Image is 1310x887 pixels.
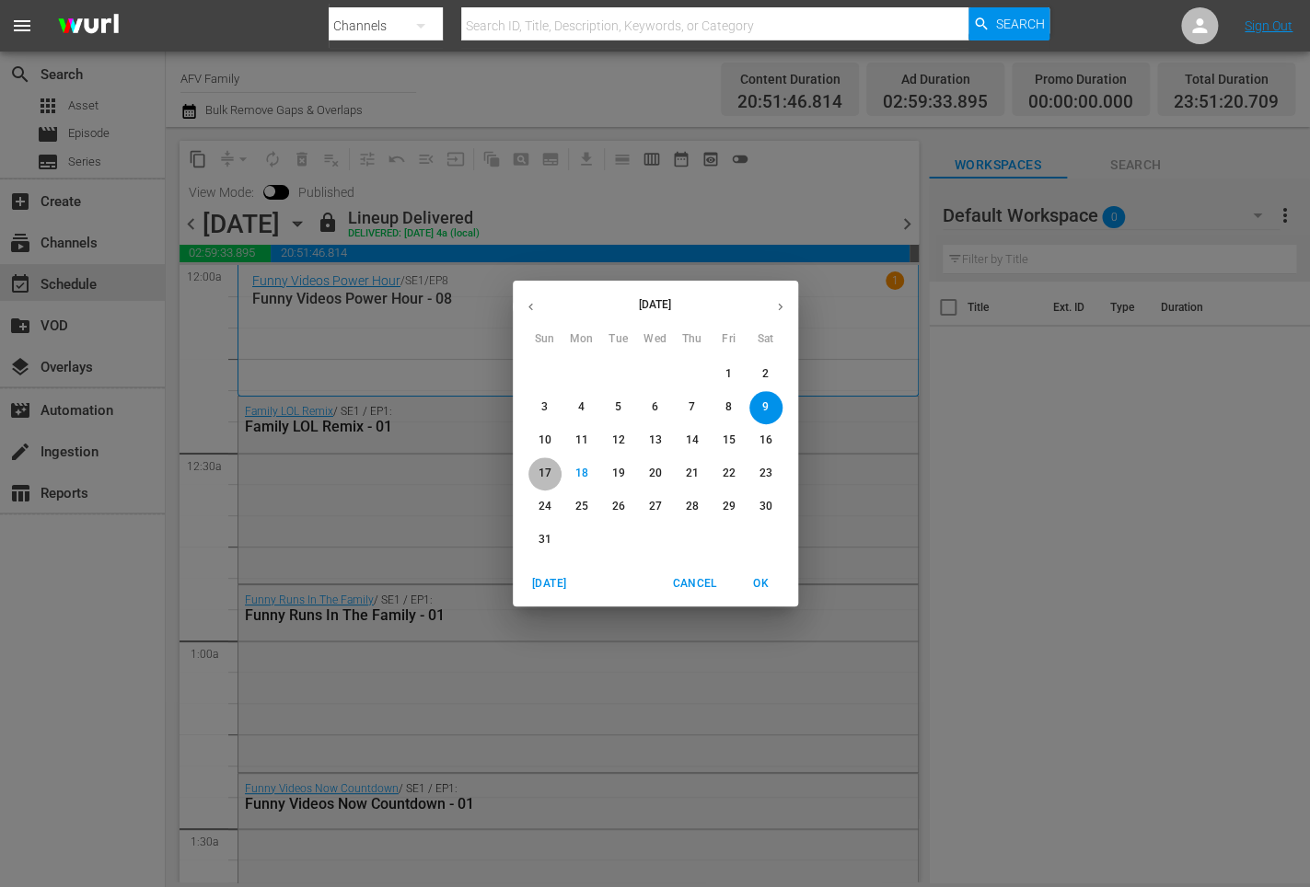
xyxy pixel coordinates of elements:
p: 10 [538,432,551,448]
button: OK [732,569,791,599]
p: 20 [648,466,661,481]
span: Sun [528,330,562,349]
button: 21 [676,457,709,490]
button: 17 [528,457,562,490]
p: 9 [762,399,769,415]
p: 27 [648,499,661,514]
p: 12 [611,432,624,448]
p: 29 [722,499,735,514]
p: 31 [538,532,551,547]
p: 30 [759,499,771,514]
button: 2 [749,358,783,391]
p: 15 [722,432,735,448]
button: 13 [639,424,672,457]
p: 2 [762,366,769,382]
p: 1 [725,366,732,382]
span: Sat [749,330,783,349]
span: Thu [676,330,709,349]
button: 11 [565,424,598,457]
button: 12 [602,424,635,457]
button: 28 [676,490,709,524]
button: 8 [713,391,746,424]
span: Mon [565,330,598,349]
img: ans4CAIJ8jUAAAAAAAAAAAAAAAAAAAAAAAAgQb4GAAAAAAAAAAAAAAAAAAAAAAAAJMjXAAAAAAAAAAAAAAAAAAAAAAAAgAT5G... [44,5,133,48]
span: Search [995,7,1044,40]
p: 24 [538,499,551,514]
button: 29 [713,490,746,524]
button: 20 [639,457,672,490]
button: 10 [528,424,562,457]
p: 23 [759,466,771,481]
span: [DATE] [527,574,572,593]
button: 26 [602,490,635,524]
a: Sign Out [1245,18,1293,33]
p: 3 [541,399,548,415]
p: [DATE] [549,296,762,313]
p: 8 [725,399,732,415]
p: 6 [652,399,658,415]
button: 22 [713,457,746,490]
p: 22 [722,466,735,481]
span: OK [739,574,783,593]
p: 25 [574,499,587,514]
button: 27 [639,490,672,524]
p: 18 [574,466,587,481]
button: 24 [528,490,562,524]
p: 19 [611,466,624,481]
button: 6 [639,391,672,424]
p: 26 [611,499,624,514]
button: Cancel [665,569,724,599]
button: 14 [676,424,709,457]
p: 5 [615,399,621,415]
span: Cancel [672,574,716,593]
p: 7 [689,399,695,415]
p: 17 [538,466,551,481]
button: 31 [528,524,562,557]
button: 30 [749,490,783,524]
button: 19 [602,457,635,490]
button: 15 [713,424,746,457]
button: 25 [565,490,598,524]
button: 16 [749,424,783,457]
button: 23 [749,457,783,490]
p: 11 [574,432,587,448]
button: 5 [602,391,635,424]
button: 4 [565,391,598,424]
p: 21 [685,466,698,481]
button: 9 [749,391,783,424]
button: 7 [676,391,709,424]
button: 18 [565,457,598,490]
p: 14 [685,432,698,448]
button: [DATE] [520,569,579,599]
p: 13 [648,432,661,448]
span: Tue [602,330,635,349]
span: menu [11,15,33,37]
p: 16 [759,432,771,448]
button: 3 [528,391,562,424]
p: 4 [578,399,585,415]
span: Fri [713,330,746,349]
p: 28 [685,499,698,514]
button: 1 [713,358,746,391]
span: Wed [639,330,672,349]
